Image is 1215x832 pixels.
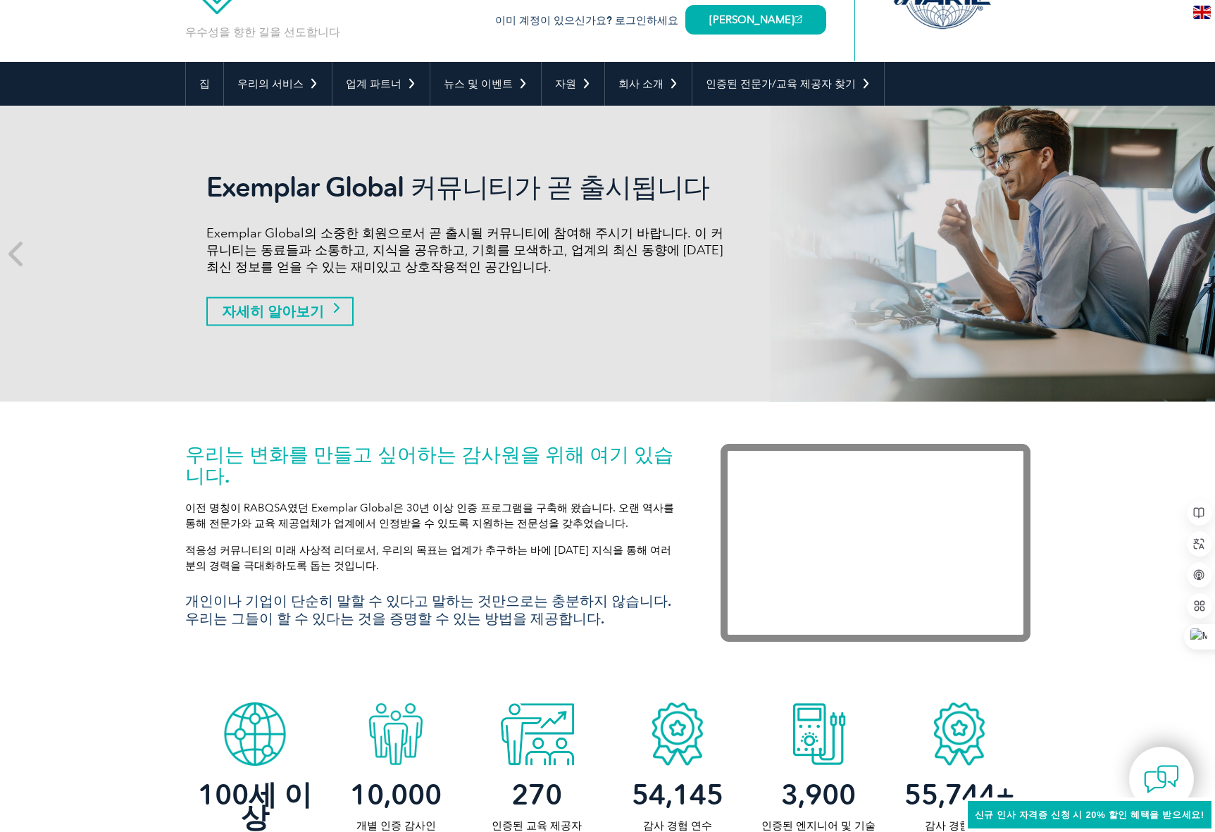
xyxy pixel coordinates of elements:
[185,610,604,627] font: 우리는 그들이 할 수 있다는 것을 증명할 수 있는 방법을 제공합니다.
[605,62,692,106] a: 회사 소개
[721,444,1030,642] iframe: Exemplar Global: 변화를 만들기 위한 협력
[781,778,856,812] font: 3,900
[996,778,1015,812] font: +
[555,77,576,90] font: 자원
[706,77,856,90] font: 인증된 전문가/교육 제공자 찾기
[206,171,709,204] font: Exemplar Global 커뮤니티가 곧 출시됩니다
[542,62,604,106] a: 자원
[643,819,712,832] font: 감사 경험 연수
[632,778,723,812] font: 54,145
[492,819,582,832] font: 인증된 교육 제공자
[511,778,562,812] font: 270
[185,442,673,488] font: 우리는 변화를 만들고 싶어하는 감사원을 위해 여기 있습니다.
[904,778,996,812] font: 55,744
[185,25,340,39] font: 우수성을 향한 길을 선도합니다
[224,62,332,106] a: 우리의 서비스
[206,225,723,275] font: Exemplar Global의 소중한 회원으로서 곧 출시될 커뮤니티에 참여해 주시기 바랍니다. 이 커뮤니티는 동료들과 소통하고, 지식을 공유하고, 기회를 모색하고, 업계의 최...
[199,77,210,90] font: 집
[185,592,671,609] font: 개인이나 기업이 단순히 말할 수 있다고 말하는 것만으로는 충분하지 않습니다.
[618,77,663,90] font: 회사 소개
[692,62,884,106] a: 인증된 전문가/교육 제공자 찾기
[709,13,795,26] font: [PERSON_NAME]
[925,819,994,832] font: 감사 경험 연수
[185,502,674,530] font: 이전 명칭이 RABQSA였던 Exemplar Global은 30년 이상 인증 프로그램을 구축해 왔습니다. 오랜 역사를 통해 전문가와 교육 제공업체가 업계에서 인정받을 수 있도...
[685,5,826,35] a: [PERSON_NAME]
[346,77,401,90] font: 업계 파트너
[332,62,430,106] a: 업계 파트너
[1193,6,1211,19] img: en
[222,303,324,320] font: 자세히 알아보기
[795,15,802,23] img: open_square.png
[350,778,442,812] font: 10,000
[1144,762,1179,797] img: contact-chat.png
[975,809,1204,820] font: 신규 인사 자격증 신청 시 20% 할인 혜택을 받으세요!
[186,62,223,106] a: 집
[444,77,513,90] font: 뉴스 및 이벤트
[237,77,304,90] font: 우리의 서비스
[430,62,541,106] a: 뉴스 및 이벤트
[198,778,249,812] font: 100
[185,544,671,572] font: 적응성 커뮤니티의 미래 사상적 리더로서, 우리의 목표는 업계가 추구하는 바에 [DATE] 지식을 통해 여러분의 경력을 극대화하도록 돕는 것입니다.
[495,14,678,27] font: 이미 계정이 있으신가요? 로그인하세요
[356,819,436,832] font: 개별 인증 감사인
[206,297,354,326] a: 자세히 알아보기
